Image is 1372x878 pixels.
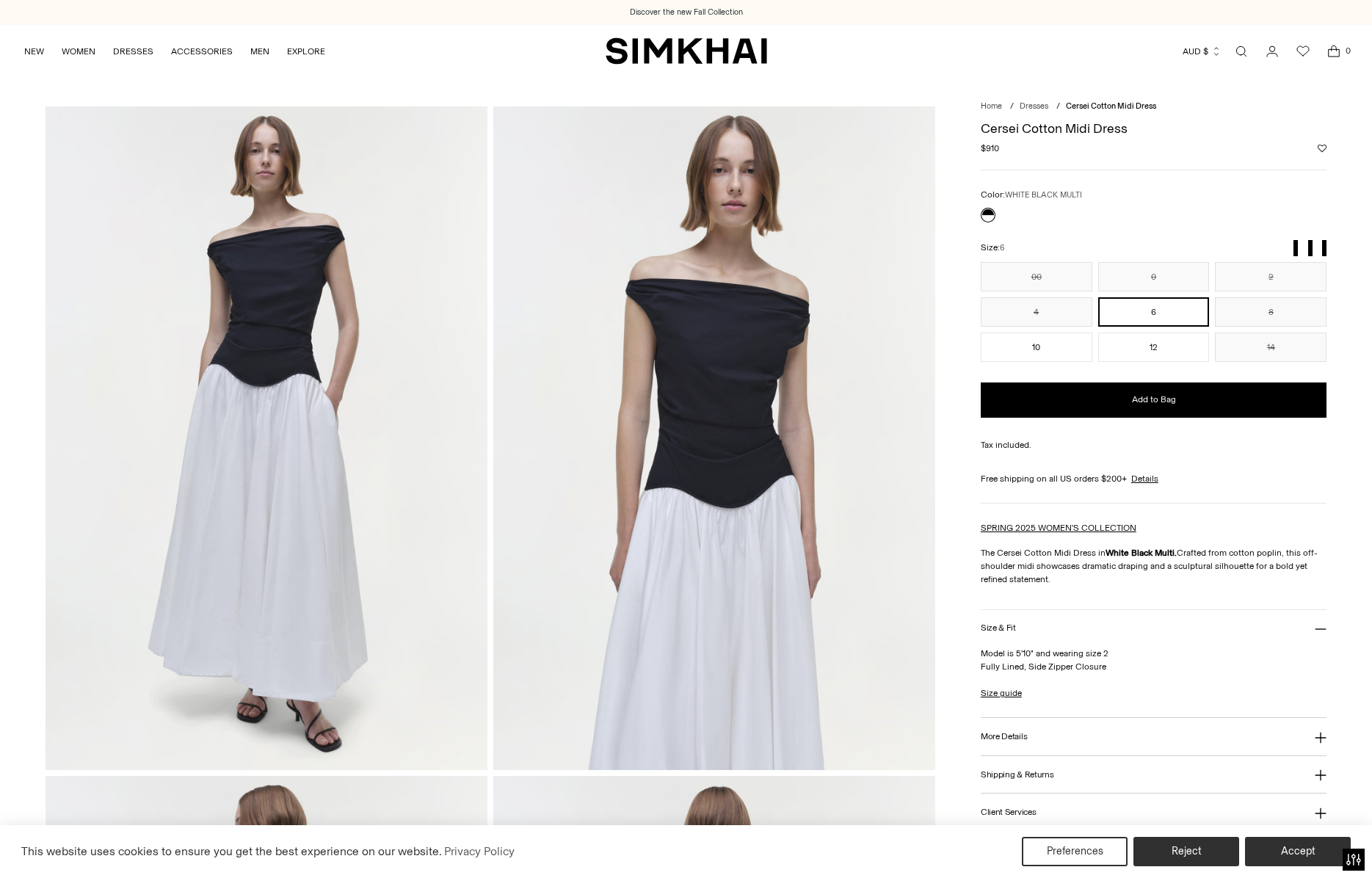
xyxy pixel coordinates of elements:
a: Discover the new Fall Collection [630,7,743,18]
button: AUD $ [1183,35,1222,68]
a: Details [1131,472,1158,485]
button: Reject [1133,837,1239,866]
button: 0 [1098,262,1210,291]
a: Dresses [1020,101,1048,111]
a: SIMKHAI [606,37,767,65]
button: Shipping & Returns [981,756,1327,794]
p: Model is 5'10" and wearing size 2 Fully Lined, Side Zipper Closure [981,647,1327,673]
button: 00 [981,262,1092,291]
a: DRESSES [113,35,153,68]
a: ACCESSORIES [171,35,233,68]
div: / [1010,101,1014,113]
button: 4 [981,297,1092,327]
button: 6 [1098,297,1210,327]
h3: Client Services [981,808,1037,817]
label: Color: [981,188,1082,202]
label: Size: [981,241,1004,255]
p: The Cersei Cotton Midi Dress in Crafted from cotton poplin, this off-shoulder midi showcases dram... [981,546,1327,586]
a: NEW [24,35,44,68]
img: Cersei Cotton Midi Dress [46,106,487,769]
a: Go to the account page [1257,37,1287,66]
button: Add to Wishlist [1318,144,1326,153]
strong: White Black Multi. [1106,548,1177,558]
h3: More Details [981,732,1027,741]
a: Home [981,101,1002,111]
div: Free shipping on all US orders $200+ [981,472,1327,485]
a: MEN [250,35,269,68]
button: 8 [1215,297,1326,327]
nav: breadcrumbs [981,101,1327,113]
span: Cersei Cotton Midi Dress [1066,101,1156,111]
button: Accept [1245,837,1351,866]
span: Add to Bag [1132,393,1176,406]
h3: Size & Fit [981,623,1016,633]
a: Open cart modal [1319,37,1349,66]
span: 6 [1000,243,1004,253]
button: Preferences [1022,837,1128,866]
a: Size guide [981,686,1022,700]
button: 10 [981,333,1092,362]
a: WOMEN [62,35,95,68]
span: 0 [1341,44,1354,57]
a: Privacy Policy (opens in a new tab) [442,841,517,863]
a: EXPLORE [287,35,325,68]
span: WHITE BLACK MULTI [1005,190,1082,200]
span: This website uses cookies to ensure you get the best experience on our website. [21,844,442,858]
button: More Details [981,718,1327,755]
button: 2 [1215,262,1326,291]
a: SPRING 2025 WOMEN'S COLLECTION [981,523,1136,533]
button: Client Services [981,794,1327,831]
button: 14 [1215,333,1326,362]
div: Tax included. [981,438,1327,451]
button: Size & Fit [981,610,1327,647]
h3: Shipping & Returns [981,770,1054,780]
span: $910 [981,142,999,155]
img: Cersei Cotton Midi Dress [493,106,935,769]
button: Add to Bag [981,382,1327,418]
a: Open search modal [1227,37,1256,66]
a: Wishlist [1288,37,1318,66]
h1: Cersei Cotton Midi Dress [981,122,1327,135]
button: 12 [1098,333,1210,362]
div: / [1056,101,1060,113]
